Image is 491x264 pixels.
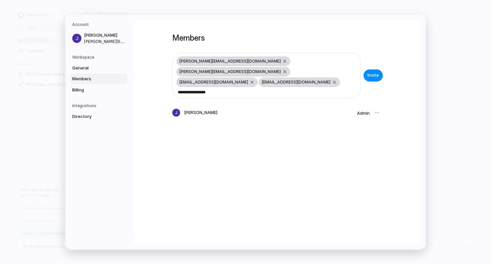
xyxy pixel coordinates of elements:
[249,80,255,85] button: Remove piruze@squarepeg.vc
[70,74,127,84] a: Members
[72,65,114,71] span: General
[367,72,379,79] span: Invite
[72,54,127,60] h5: Workspace
[184,109,217,116] span: [PERSON_NAME]
[70,30,127,47] a: [PERSON_NAME][PERSON_NAME][EMAIL_ADDRESS][DOMAIN_NAME]
[72,22,127,28] h5: Account
[72,86,114,93] span: Billing
[282,69,287,74] button: Remove dan@squarepeg.vc
[179,79,248,85] span: [EMAIL_ADDRESS][DOMAIN_NAME]
[282,59,287,64] button: Remove paul@squarepeg.vc
[364,69,383,81] button: Invite
[179,58,281,64] span: [PERSON_NAME][EMAIL_ADDRESS][DOMAIN_NAME]
[70,63,127,73] a: General
[332,80,337,85] button: Remove jethro@squarepeg.vc
[84,38,126,44] span: [PERSON_NAME][EMAIL_ADDRESS][DOMAIN_NAME]
[72,76,114,82] span: Members
[262,79,330,85] span: [EMAIL_ADDRESS][DOMAIN_NAME]
[72,103,127,109] h5: Integrations
[72,113,114,120] span: Directory
[70,85,127,95] a: Billing
[357,110,370,116] span: Admin
[179,69,281,75] span: [PERSON_NAME][EMAIL_ADDRESS][DOMAIN_NAME]
[84,32,126,39] span: [PERSON_NAME]
[70,111,127,122] a: Directory
[172,32,381,44] h1: Members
